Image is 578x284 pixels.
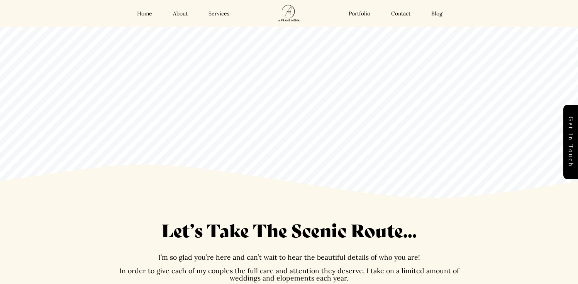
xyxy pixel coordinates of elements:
a: Home [137,10,152,17]
a: About [173,10,188,17]
a: Blog [431,10,442,17]
a: Portfolio [349,10,370,17]
a: Contact [391,10,410,17]
a: Services [208,10,229,17]
h1: Let’s Take The Scenic Route… [110,218,469,241]
p: In order to give each of my couples the full care and attention they deserve, I take on a limited... [110,267,469,282]
a: Get in touch [563,105,578,179]
p: I’m so glad you’re here and can’t wait to hear the beautiful details of who you are! [110,254,469,261]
